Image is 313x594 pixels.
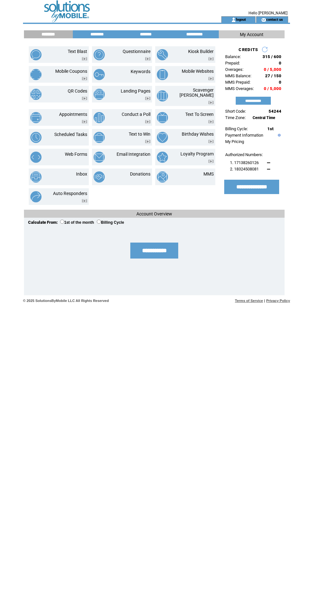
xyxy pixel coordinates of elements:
a: Scheduled Tasks [54,132,87,137]
img: video.png [82,120,87,124]
img: email-integration.png [94,152,105,163]
span: Authorized Numbers: [225,152,263,157]
img: text-to-screen.png [157,112,168,123]
span: Time Zone: [225,115,246,120]
span: Overages: [225,67,243,72]
span: 2. 18324508081 [230,167,259,171]
img: appointments.png [30,112,42,123]
img: video.png [145,97,150,100]
a: Birthday Wishes [182,132,214,137]
a: Loyalty Program [180,151,214,156]
img: mms.png [157,171,168,183]
img: web-forms.png [30,152,42,163]
span: 0 [279,80,281,85]
a: Web Forms [65,152,87,157]
a: My Pricing [225,139,244,144]
img: video.png [145,120,150,124]
img: video.png [208,101,214,104]
img: video.png [208,120,214,124]
img: qr-codes.png [30,89,42,100]
span: | [264,299,265,303]
img: conduct-a-poll.png [94,112,105,123]
span: 1. 17138260126 [230,160,259,165]
a: Keywords [131,69,150,74]
input: 1st of the month [60,220,64,224]
a: Kiosk Builder [188,49,214,54]
a: Terms of Service [235,299,263,303]
span: MMS Prepaid: [225,80,250,85]
a: Privacy Policy [266,299,290,303]
span: Account Overview [136,211,172,216]
img: donations.png [94,171,105,183]
span: My Account [240,32,263,37]
img: help.gif [276,134,281,137]
a: Questionnaire [123,49,150,54]
img: account_icon.gif [231,17,236,22]
img: video.png [208,57,214,61]
span: CREDITS [239,47,258,52]
a: Text to Win [129,132,150,137]
img: landing-pages.png [94,89,105,100]
span: 315 / 600 [263,54,281,59]
a: Auto Responders [53,191,87,196]
span: Short Code: [225,109,246,114]
img: scavenger-hunt.png [157,90,168,102]
img: video.png [82,97,87,100]
img: kiosk-builder.png [157,49,168,60]
a: Scavenger [PERSON_NAME] [179,87,214,98]
img: inbox.png [30,171,42,183]
img: video.png [208,77,214,80]
span: MMS Balance: [225,73,251,78]
span: 1st [267,126,273,131]
label: 1st of the month [60,220,94,225]
img: contact_us_icon.gif [261,17,266,22]
span: © 2025 SolutionsByMobile LLC All Rights Reserved [23,299,109,303]
a: MMS [203,171,214,177]
img: video.png [82,57,87,61]
img: loyalty-program.png [157,152,168,163]
span: 0 / 5,000 [264,67,281,72]
span: Balance: [225,54,241,59]
span: 27 / 150 [265,73,281,78]
img: text-to-win.png [94,132,105,143]
span: Hello [PERSON_NAME] [248,11,287,15]
img: text-blast.png [30,49,42,60]
a: Payment Information [225,133,263,138]
a: Conduct a Poll [122,112,150,117]
img: keywords.png [94,69,105,80]
a: logout [236,17,246,21]
img: video.png [208,140,214,143]
img: video.png [145,140,150,143]
img: mobile-websites.png [157,69,168,80]
a: Mobile Coupons [55,69,87,74]
input: Billing Cycle [97,220,101,224]
img: video.png [208,160,214,163]
img: video.png [82,77,87,80]
span: Central Time [253,116,275,120]
img: birthday-wishes.png [157,132,168,143]
img: video.png [82,199,87,203]
img: mobile-coupons.png [30,69,42,80]
a: Appointments [59,112,87,117]
span: 0 [279,61,281,65]
a: Mobile Websites [182,69,214,74]
a: contact us [266,17,283,21]
span: MMS Overages: [225,86,254,91]
span: 0 / 5,000 [264,86,281,91]
a: Text Blast [68,49,87,54]
label: Billing Cycle [97,220,124,225]
a: Inbox [76,171,87,177]
img: questionnaire.png [94,49,105,60]
a: Text To Screen [185,112,214,117]
img: auto-responders.png [30,191,42,202]
span: 54244 [269,109,281,114]
a: QR Codes [68,88,87,94]
img: video.png [145,57,150,61]
img: scheduled-tasks.png [30,132,42,143]
a: Donations [130,171,150,177]
a: Landing Pages [121,88,150,94]
span: Prepaid: [225,61,240,65]
span: Billing Cycle: [225,126,248,131]
a: Email Integration [117,152,150,157]
span: Calculate From: [28,220,58,225]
